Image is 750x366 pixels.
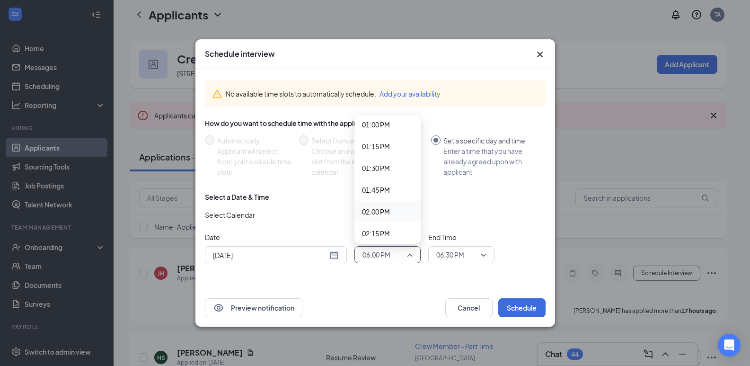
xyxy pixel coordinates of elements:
span: 01:45 PM [362,185,390,195]
div: Select from availability [311,135,424,146]
div: Select a Date & Time [205,192,269,202]
span: 06:30 PM [436,248,464,262]
div: No available time slots to automatically schedule. [226,89,538,99]
button: Add your availability [379,89,441,99]
span: 02:15 PM [362,228,390,239]
span: 01:00 PM [362,119,390,130]
button: Close [534,49,546,60]
span: 01:15 PM [362,141,390,152]
div: Set a specific day and time [443,135,538,146]
svg: Cross [534,49,546,60]
span: 02:00 PM [362,206,390,217]
button: Cancel [445,298,493,317]
input: Aug 27, 2025 [213,250,327,260]
span: Select Calendar [205,210,255,220]
svg: Warning [212,89,222,99]
button: Schedule [498,298,546,317]
span: 06:00 PM [362,248,390,262]
div: Applicant will select from your available time slots [217,146,291,177]
div: How do you want to schedule time with the applicant? [205,118,546,128]
button: EyePreview notification [205,298,302,317]
div: Open Intercom Messenger [718,334,741,357]
div: Choose an available day and time slot from the interview lead’s calendar [311,146,424,177]
span: Date [205,232,347,242]
span: End Time [428,232,494,242]
svg: Eye [213,302,224,313]
span: 01:30 PM [362,163,390,173]
div: Automatically [217,135,291,146]
div: Enter a time that you have already agreed upon with applicant [443,146,538,177]
h3: Schedule interview [205,49,275,59]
